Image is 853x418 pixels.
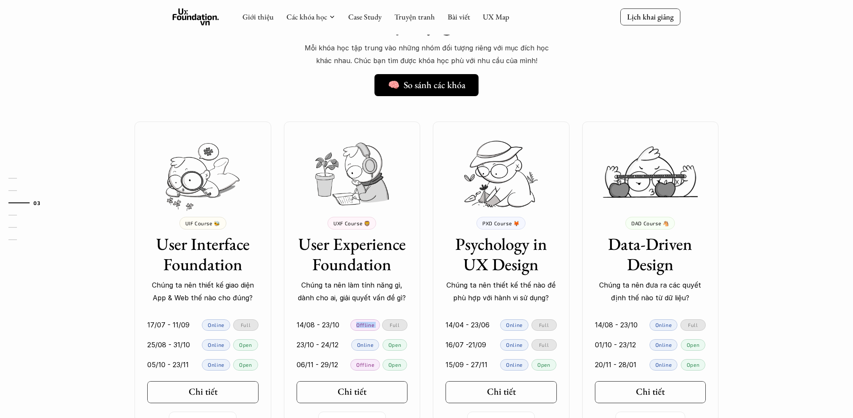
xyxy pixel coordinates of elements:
a: 03 [8,198,49,208]
p: 05/10 - 23/11 [147,358,189,371]
p: Online [655,362,672,368]
p: Online [506,362,523,368]
h5: Chi tiết [487,386,516,397]
a: Chi tiết [595,381,706,403]
p: 25/08 - 31/10 [147,338,190,351]
a: Giới thiệu [242,12,274,22]
a: Case Study [348,12,382,22]
h5: Chi tiết [338,386,366,397]
p: Open [239,362,252,368]
p: Offline [356,322,374,328]
p: Online [208,362,224,368]
p: Open [388,362,401,368]
p: PXD Course 🦊 [482,220,520,226]
p: Mỗi khóa học tập trung vào những nhóm đối tượng riêng với mục đích học khác nhau. Chúc bạn tìm đư... [300,42,553,67]
p: Full [688,322,698,328]
p: 17/07 - 11/09 [147,318,190,331]
p: Full [539,342,549,348]
p: Online [655,322,672,328]
p: Offline [356,362,374,368]
p: UXF Course 🦁 [333,220,370,226]
p: DAD Course 🐴 [631,220,669,226]
p: Online [655,342,672,348]
a: Các khóa học [286,12,327,22]
p: Chúng ta nên làm tính năng gì, dành cho ai, giải quyết vấn đề gì? [297,279,408,305]
p: Chúng ta nên thiết kế giao diện App & Web thế nào cho đúng? [147,279,259,305]
a: Lịch khai giảng [620,8,680,25]
h5: Chi tiết [636,386,665,397]
a: Chi tiết [446,381,557,403]
h3: Psychology in UX Design [446,234,557,274]
p: Full [390,322,399,328]
p: 20/11 - 28/01 [595,358,636,371]
p: 16/07 -21/09 [446,338,486,351]
p: Online [208,342,224,348]
p: Open [537,362,550,368]
h1: Ở đây [278,7,575,35]
p: Open [239,342,252,348]
p: 14/04 - 23/06 [446,318,490,331]
h5: Chi tiết [189,386,217,397]
p: Chúng ta nên thiết kế thế nào để phù hợp với hành vi sử dụng? [446,279,557,305]
a: 🧠 So sánh các khóa [374,74,479,96]
p: Lịch khai giảng [627,12,674,22]
h3: User Interface Foundation [147,234,259,274]
a: UX Map [483,12,509,22]
a: Truyện tranh [394,12,435,22]
strong: 03 [33,200,40,206]
p: 15/09 - 27/11 [446,358,487,371]
h3: User Experience Foundation [297,234,408,274]
h3: Data-Driven Design [595,234,706,274]
p: 23/10 - 24/12 [297,338,338,351]
a: Bài viết [448,12,470,22]
p: Online [357,342,374,348]
p: Chúng ta nên đưa ra các quyết định thế nào từ dữ liệu? [595,279,706,305]
p: Open [687,342,699,348]
a: Chi tiết [147,381,259,403]
p: Full [241,322,250,328]
p: UIF Course 🐝 [185,220,220,226]
p: Open [687,362,699,368]
p: 01/10 - 23/12 [595,338,636,351]
p: 14/08 - 23/10 [297,318,339,331]
p: Open [388,342,401,348]
a: Chi tiết [297,381,408,403]
p: 06/11 - 29/12 [297,358,338,371]
h5: 🧠 So sánh các khóa [388,80,465,91]
p: Online [506,322,523,328]
p: Online [208,322,224,328]
p: Full [539,322,549,328]
p: Online [506,342,523,348]
p: 14/08 - 23/10 [595,318,638,331]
